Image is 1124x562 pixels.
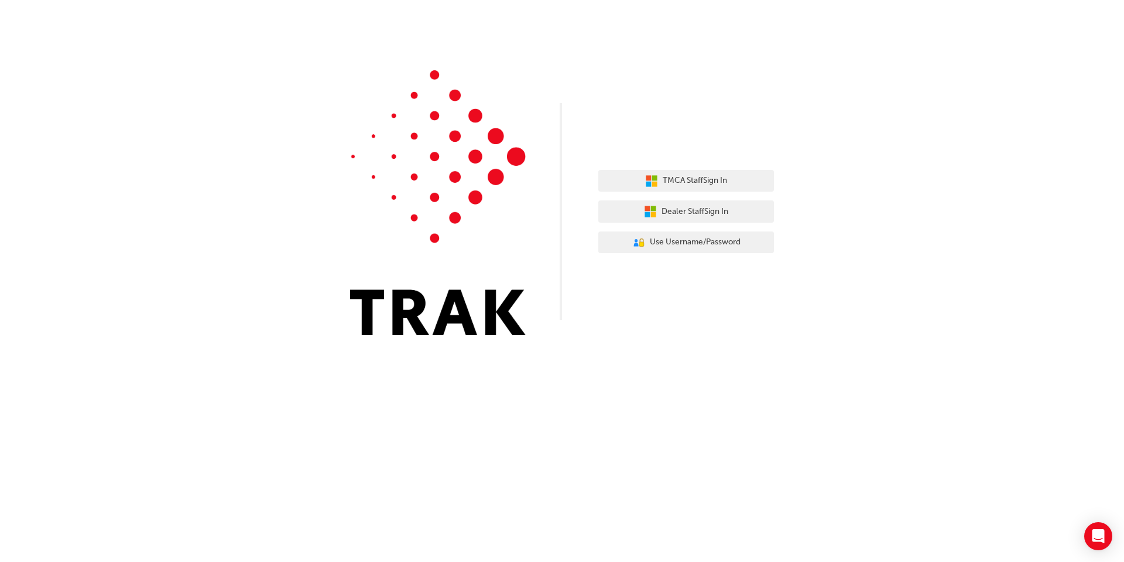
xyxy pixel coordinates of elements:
img: Trak [350,70,526,335]
button: Dealer StaffSign In [598,200,774,223]
button: Use Username/Password [598,231,774,254]
span: Dealer Staff Sign In [662,205,728,219]
span: TMCA Staff Sign In [663,174,727,188]
div: Open Intercom Messenger [1084,522,1112,550]
span: Use Username/Password [650,236,741,249]
button: TMCA StaffSign In [598,170,774,192]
